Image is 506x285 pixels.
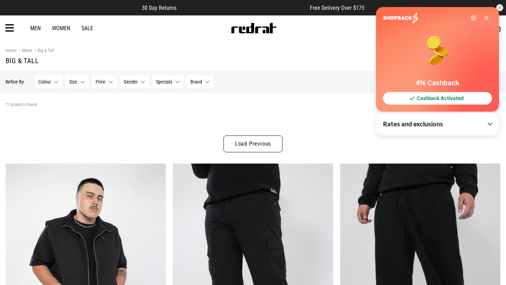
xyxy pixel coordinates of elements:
span: Specials [156,79,172,85]
p: Refine By [6,79,24,85]
iframe: Customer reviews powered by Trustpilot [190,4,296,11]
span: Size [69,79,77,85]
h1: Big & Tall [6,57,500,65]
a: Mens [17,48,32,54]
a: Load Previous [223,135,283,152]
span: Brand [190,79,202,85]
span: Gender [124,79,138,85]
span: 71 products found [6,102,37,108]
button: Price [92,75,117,88]
a: Big & Tall [32,48,54,54]
button: Size [65,75,89,88]
button: Brand [187,75,214,88]
a: Women [52,25,70,32]
a: Home [6,48,17,53]
button: Colour [34,75,63,88]
a: Sale [82,25,93,32]
a: Men [30,25,41,32]
img: Redrat logo [231,23,277,33]
span: Free Delivery Over $175 [310,5,364,11]
span: Price [96,79,105,85]
button: Gender [120,75,149,88]
span: Colour [38,79,51,85]
span: 30 Day Returns [142,5,176,11]
button: Specials [152,75,184,88]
